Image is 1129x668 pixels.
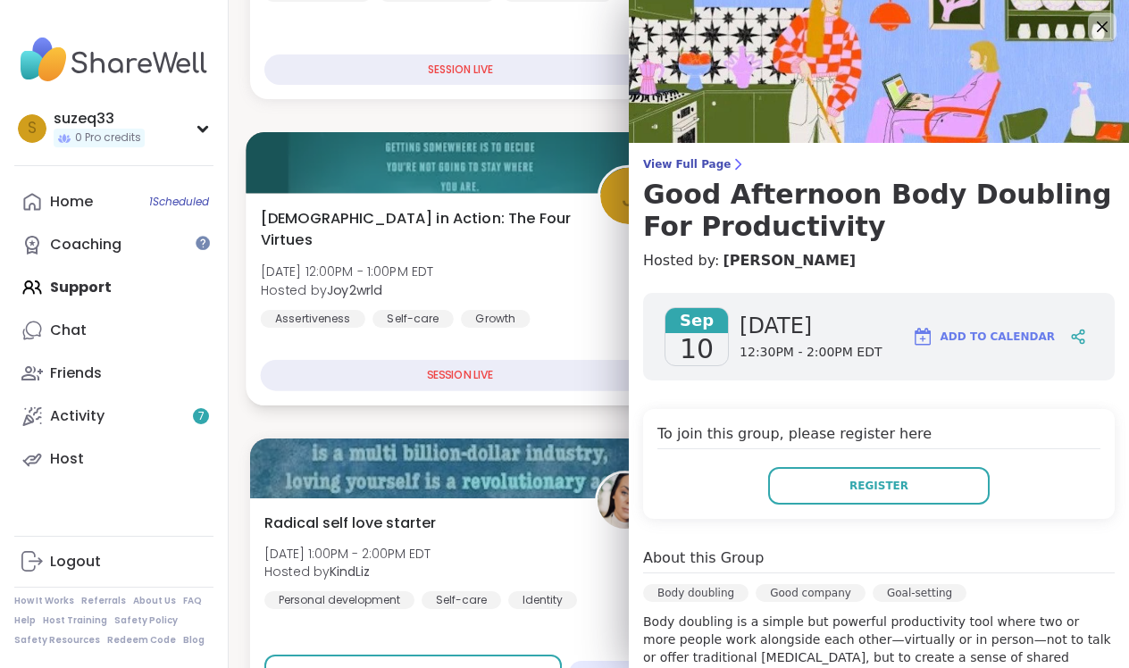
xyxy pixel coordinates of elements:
[14,614,36,627] a: Help
[183,595,202,607] a: FAQ
[50,192,93,212] div: Home
[14,395,213,438] a: Activity7
[508,591,577,609] div: Identity
[14,29,213,91] img: ShareWell Nav Logo
[904,315,1063,358] button: Add to Calendar
[50,321,87,340] div: Chat
[598,473,653,529] img: KindLiz
[196,236,210,250] iframe: Spotlight
[665,308,728,333] span: Sep
[81,595,126,607] a: Referrals
[14,540,213,583] a: Logout
[14,223,213,266] a: Coaching
[643,157,1115,243] a: View Full PageGood Afternoon Body Doubling For Productivity
[50,552,101,572] div: Logout
[198,409,205,424] span: 7
[643,157,1115,171] span: View Full Page
[680,333,714,365] span: 10
[261,263,434,280] span: [DATE] 12:00PM - 1:00PM EDT
[643,250,1115,271] h4: Hosted by:
[149,195,209,209] span: 1 Scheduled
[43,614,107,627] a: Host Training
[657,423,1100,449] h4: To join this group, please register here
[912,326,933,347] img: ShareWell Logomark
[723,250,856,271] a: [PERSON_NAME]
[849,478,908,494] span: Register
[261,360,660,391] div: SESSION LIVE
[133,595,176,607] a: About Us
[330,563,370,580] b: KindLiz
[372,310,454,328] div: Self-care
[14,180,213,223] a: Home1Scheduled
[264,54,656,85] div: SESSION LIVE
[941,329,1055,345] span: Add to Calendar
[264,513,436,534] span: Radical self love starter
[75,130,141,146] span: 0 Pro credits
[50,449,84,469] div: Host
[643,179,1115,243] h3: Good Afternoon Body Doubling For Productivity
[114,614,178,627] a: Safety Policy
[14,595,74,607] a: How It Works
[54,109,145,129] div: suzeq33
[50,363,102,383] div: Friends
[756,584,866,602] div: Good company
[264,545,431,563] span: [DATE] 1:00PM - 2:00PM EDT
[107,634,176,647] a: Redeem Code
[740,312,882,340] span: [DATE]
[264,563,431,580] span: Hosted by
[50,235,121,255] div: Coaching
[14,438,213,480] a: Host
[261,280,434,298] span: Hosted by
[28,117,37,140] span: s
[873,584,966,602] div: Goal-setting
[461,310,531,328] div: Growth
[768,467,990,505] button: Register
[14,309,213,352] a: Chat
[327,280,381,298] b: Joy2wrld
[261,310,365,328] div: Assertiveness
[643,584,748,602] div: Body doubling
[261,207,578,251] span: [DEMOGRAPHIC_DATA] in Action: The Four Virtues
[622,174,636,216] span: J
[183,634,205,647] a: Blog
[643,547,764,569] h4: About this Group
[740,344,882,362] span: 12:30PM - 2:00PM EDT
[422,591,501,609] div: Self-care
[14,634,100,647] a: Safety Resources
[14,352,213,395] a: Friends
[264,591,414,609] div: Personal development
[50,406,105,426] div: Activity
